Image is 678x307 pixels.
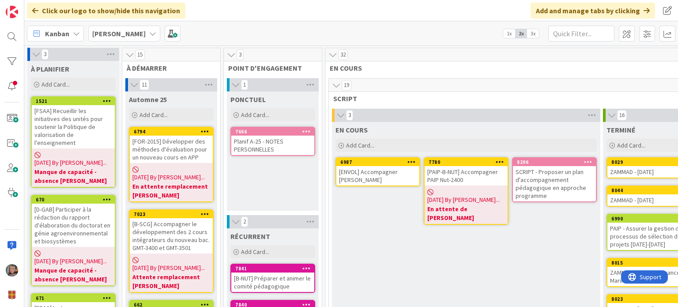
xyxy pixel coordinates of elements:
span: Kanban [45,28,69,39]
div: 6987[ENVOL] Accompagner [PERSON_NAME] [336,158,419,186]
div: [B-NUT] Préparer et animer le comité pédagogique [231,273,314,292]
div: 8296 [517,159,596,165]
span: Add Card... [241,111,269,119]
span: Add Card... [41,80,70,88]
div: 7666Planif A-25 - NOTES PERSONNELLES [231,128,314,155]
span: 3 [41,49,49,60]
div: Add and manage tabs by clicking [531,3,655,19]
b: Manque de capacité - absence [PERSON_NAME] [34,266,112,284]
div: 670 [32,196,115,204]
div: 6987 [340,159,419,165]
div: 6794 [130,128,213,136]
div: 7841 [235,265,314,272]
div: 7023 [134,211,213,217]
div: [B-SCG] Accompagner le développement des 2 cours intégrateurs du nouveau bac. GMT-3400 et GMT-3501 [130,218,213,254]
div: 7780 [429,159,508,165]
div: 7666 [231,128,314,136]
a: 7780[PAIP-B-NUT] Accompagner PAIP Nut-2400[DATE] By [PERSON_NAME]...En attente de [PERSON_NAME] [424,157,508,225]
div: 1521 [36,98,115,104]
span: 3 [237,49,244,60]
div: 1521 [32,97,115,105]
img: SP [6,264,18,277]
span: RÉCURRENT [230,232,270,241]
div: Planif A-25 - NOTES PERSONNELLES [231,136,314,155]
div: 8296 [513,158,596,166]
b: Manque de capacité - absence [PERSON_NAME] [34,167,112,185]
a: 7841[B-NUT] Préparer et animer le comité pédagogique [230,264,315,293]
a: 6794[FOR-2015] Développer des méthodes d'évaluation pour un nouveau cours en APP[DATE] By [PERSON... [129,127,214,202]
a: 7666Planif A-25 - NOTES PERSONNELLES [230,127,315,156]
div: 8296SCRIPT - Proposer un plan d'accompagnement pédagogique en approche programme [513,158,596,201]
b: [PERSON_NAME] [92,29,146,38]
div: 670 [36,197,115,203]
div: [D-GAB] Participer à la rédaction du rapport d'élaboration du doctorat en génie agroenvironnement... [32,204,115,247]
div: 7023[B-SCG] Accompagner le développement des 2 cours intégrateurs du nouveau bac. GMT-3400 et GMT... [130,210,213,254]
div: SCRIPT - Proposer un plan d'accompagnement pédagogique en approche programme [513,166,596,201]
div: [FSAA] Recueillir les initiatives des unités pour soutenir la Politique de valorisation de l'ense... [32,105,115,148]
div: 7780[PAIP-B-NUT] Accompagner PAIP Nut-2400 [425,158,508,186]
span: 2x [515,29,527,38]
b: Attente remplacement [PERSON_NAME] [132,273,210,290]
span: [DATE] By [PERSON_NAME]... [34,257,107,266]
div: 671 [32,294,115,302]
div: [ENVOL] Accompagner [PERSON_NAME] [336,166,419,186]
div: 6794 [134,129,213,135]
span: 16 [617,110,627,121]
span: Add Card... [139,111,168,119]
a: 670[D-GAB] Participer à la rédaction du rapport d'élaboration du doctorat en génie agroenvironnem... [31,195,116,286]
span: 11 [139,80,149,90]
div: 6794[FOR-2015] Développer des méthodes d'évaluation pour un nouveau cours en APP [130,128,213,163]
a: 1521[FSAA] Recueillir les initiatives des unités pour soutenir la Politique de valorisation de l'... [31,96,116,188]
span: TERMINÉ [606,125,636,134]
a: 8296SCRIPT - Proposer un plan d'accompagnement pédagogique en approche programme [512,157,597,202]
span: [DATE] By [PERSON_NAME]... [427,195,500,205]
b: En attente de [PERSON_NAME] [427,205,505,222]
span: 32 [338,49,348,60]
span: 2 [241,216,248,227]
div: Click our logo to show/hide this navigation [27,3,185,19]
span: EN COURS [335,125,368,134]
span: Add Card... [617,141,645,149]
div: [PAIP-B-NUT] Accompagner PAIP Nut-2400 [425,166,508,186]
div: 7841[B-NUT] Préparer et animer le comité pédagogique [231,265,314,292]
span: POINT D'ENGAGEMENT [228,64,311,72]
span: Automne 25 [129,95,167,104]
div: 7841 [231,265,314,273]
div: 7666 [235,129,314,135]
span: 15 [135,49,145,60]
span: [DATE] By [PERSON_NAME]... [132,263,205,273]
span: 1 [241,80,248,90]
span: [DATE] By [PERSON_NAME]... [34,158,107,167]
span: 3 [346,110,353,121]
span: Add Card... [241,248,269,256]
span: 19 [342,80,351,91]
div: 671 [36,295,115,301]
span: [DATE] By [PERSON_NAME]... [132,173,205,182]
img: Visit kanbanzone.com [6,6,18,18]
img: avatar [6,289,18,301]
input: Quick Filter... [548,26,614,42]
span: 1x [503,29,515,38]
span: Add Card... [346,141,374,149]
a: 7023[B-SCG] Accompagner le développement des 2 cours intégrateurs du nouveau bac. GMT-3400 et GMT... [129,209,214,293]
div: 7023 [130,210,213,218]
span: À DÉMARRER [127,64,209,72]
span: PONCTUEL [230,95,266,104]
div: 670[D-GAB] Participer à la rédaction du rapport d'élaboration du doctorat en génie agroenvironnem... [32,196,115,247]
div: 1521[FSAA] Recueillir les initiatives des unités pour soutenir la Politique de valorisation de l'... [32,97,115,148]
div: 6987 [336,158,419,166]
div: [FOR-2015] Développer des méthodes d'évaluation pour un nouveau cours en APP [130,136,213,163]
a: 6987[ENVOL] Accompagner [PERSON_NAME] [335,157,420,186]
span: Support [19,1,40,12]
div: 7780 [425,158,508,166]
b: En attente remplacement [PERSON_NAME] [132,182,210,200]
span: À PLANIFIER [31,64,69,73]
span: 3x [527,29,539,38]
